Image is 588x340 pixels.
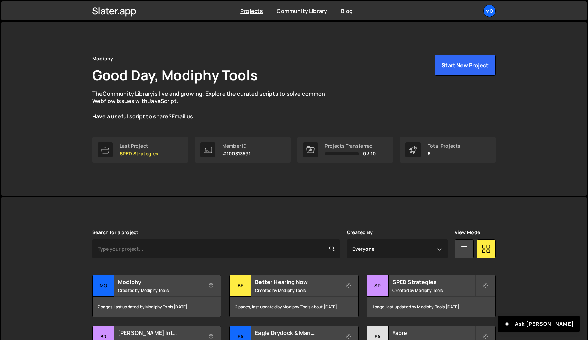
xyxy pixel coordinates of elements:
[120,151,158,156] p: SPED Strategies
[92,66,258,84] h1: Good Day, Modiphy Tools
[93,275,114,297] div: Mo
[347,230,373,235] label: Created By
[428,143,460,149] div: Total Projects
[103,90,153,97] a: Community Library
[483,5,496,17] a: Mo
[341,7,353,15] a: Blog
[222,151,251,156] p: #100313591
[367,297,495,317] div: 1 page, last updated by Modiphy Tools [DATE]
[367,275,496,317] a: SP SPED Strategies Created by Modiphy Tools 1 page, last updated by Modiphy Tools [DATE]
[255,287,337,293] small: Created by Modiphy Tools
[240,7,263,15] a: Projects
[392,329,475,337] h2: Fabre
[92,55,113,63] div: Modiphy
[229,275,358,317] a: Be Better Hearing Now Created by Modiphy Tools 2 pages, last updated by Modiphy Tools about [DATE]
[255,329,337,337] h2: Eagle Drydock & Marine
[428,151,460,156] p: 8
[498,316,580,332] button: Ask [PERSON_NAME]
[93,297,221,317] div: 7 pages, last updated by Modiphy Tools [DATE]
[325,143,376,149] div: Projects Transferred
[455,230,480,235] label: View Mode
[363,151,376,156] span: 0 / 10
[118,329,200,337] h2: [PERSON_NAME] Interiors
[172,113,193,120] a: Email us
[230,297,358,317] div: 2 pages, last updated by Modiphy Tools about [DATE]
[435,55,496,76] button: Start New Project
[255,278,337,286] h2: Better Hearing Now
[392,278,475,286] h2: SPED Strategies
[92,137,188,163] a: Last Project SPED Strategies
[92,239,340,258] input: Type your project...
[230,275,251,297] div: Be
[222,143,251,149] div: Member ID
[92,230,138,235] label: Search for a project
[367,275,389,297] div: SP
[92,275,221,317] a: Mo Modiphy Created by Modiphy Tools 7 pages, last updated by Modiphy Tools [DATE]
[118,278,200,286] h2: Modiphy
[277,7,327,15] a: Community Library
[118,287,200,293] small: Created by Modiphy Tools
[92,90,338,121] p: The is live and growing. Explore the curated scripts to solve common Webflow issues with JavaScri...
[120,143,158,149] div: Last Project
[392,287,475,293] small: Created by Modiphy Tools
